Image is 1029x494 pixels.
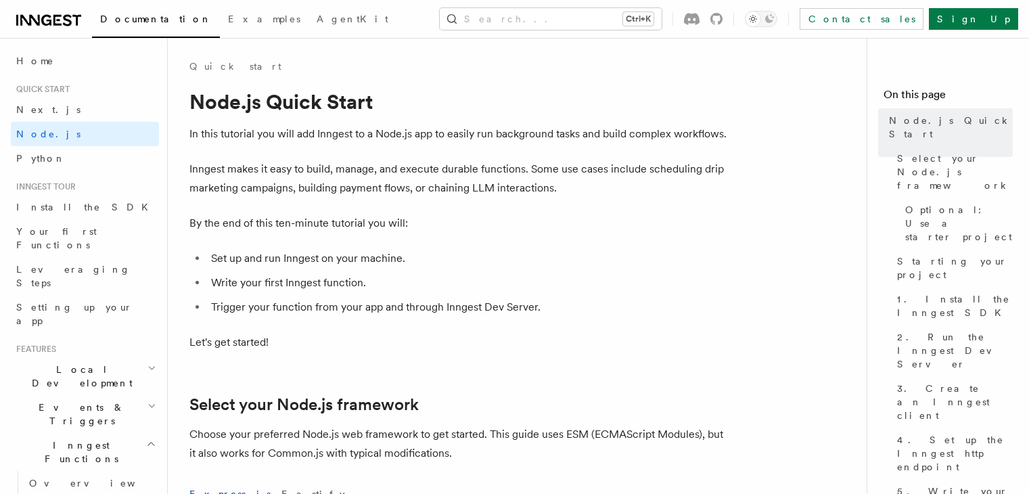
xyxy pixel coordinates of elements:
[11,219,159,257] a: Your first Functions
[317,14,388,24] span: AgentKit
[623,12,654,26] kbd: Ctrl+K
[11,49,159,73] a: Home
[745,11,777,27] button: Toggle dark mode
[892,146,1013,198] a: Select your Node.js framework
[16,153,66,164] span: Python
[11,433,159,471] button: Inngest Functions
[16,226,97,250] span: Your first Functions
[11,257,159,295] a: Leveraging Steps
[897,152,1013,192] span: Select your Node.js framework
[189,160,731,198] p: Inngest makes it easy to build, manage, and execute durable functions. Some use cases include sch...
[897,292,1013,319] span: 1. Install the Inngest SDK
[16,129,81,139] span: Node.js
[189,395,419,414] a: Select your Node.js framework
[892,287,1013,325] a: 1. Install the Inngest SDK
[897,330,1013,371] span: 2. Run the Inngest Dev Server
[189,125,731,143] p: In this tutorial you will add Inngest to a Node.js app to easily run background tasks and build c...
[897,382,1013,422] span: 3. Create an Inngest client
[884,108,1013,146] a: Node.js Quick Start
[11,195,159,219] a: Install the SDK
[189,60,281,73] a: Quick start
[16,264,131,288] span: Leveraging Steps
[16,104,81,115] span: Next.js
[189,89,731,114] h1: Node.js Quick Start
[892,428,1013,479] a: 4. Set up the Inngest http endpoint
[11,146,159,171] a: Python
[897,254,1013,282] span: Starting your project
[11,97,159,122] a: Next.js
[800,8,923,30] a: Contact sales
[308,4,396,37] a: AgentKit
[892,249,1013,287] a: Starting your project
[16,302,133,326] span: Setting up your app
[29,478,168,489] span: Overview
[892,325,1013,376] a: 2. Run the Inngest Dev Server
[92,4,220,38] a: Documentation
[11,401,147,428] span: Events & Triggers
[228,14,300,24] span: Examples
[16,202,156,212] span: Install the SDK
[189,425,731,463] p: Choose your preferred Node.js web framework to get started. This guide uses ESM (ECMAScript Modul...
[11,122,159,146] a: Node.js
[11,395,159,433] button: Events & Triggers
[905,203,1013,244] span: Optional: Use a starter project
[207,273,731,292] li: Write your first Inngest function.
[100,14,212,24] span: Documentation
[189,333,731,352] p: Let's get started!
[440,8,662,30] button: Search...Ctrl+K
[889,114,1013,141] span: Node.js Quick Start
[11,84,70,95] span: Quick start
[11,181,76,192] span: Inngest tour
[207,249,731,268] li: Set up and run Inngest on your machine.
[11,295,159,333] a: Setting up your app
[189,214,731,233] p: By the end of this ten-minute tutorial you will:
[11,439,146,466] span: Inngest Functions
[220,4,308,37] a: Examples
[16,54,54,68] span: Home
[11,344,56,355] span: Features
[897,433,1013,474] span: 4. Set up the Inngest http endpoint
[11,357,159,395] button: Local Development
[892,376,1013,428] a: 3. Create an Inngest client
[929,8,1018,30] a: Sign Up
[884,87,1013,108] h4: On this page
[900,198,1013,249] a: Optional: Use a starter project
[11,363,147,390] span: Local Development
[207,298,731,317] li: Trigger your function from your app and through Inngest Dev Server.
